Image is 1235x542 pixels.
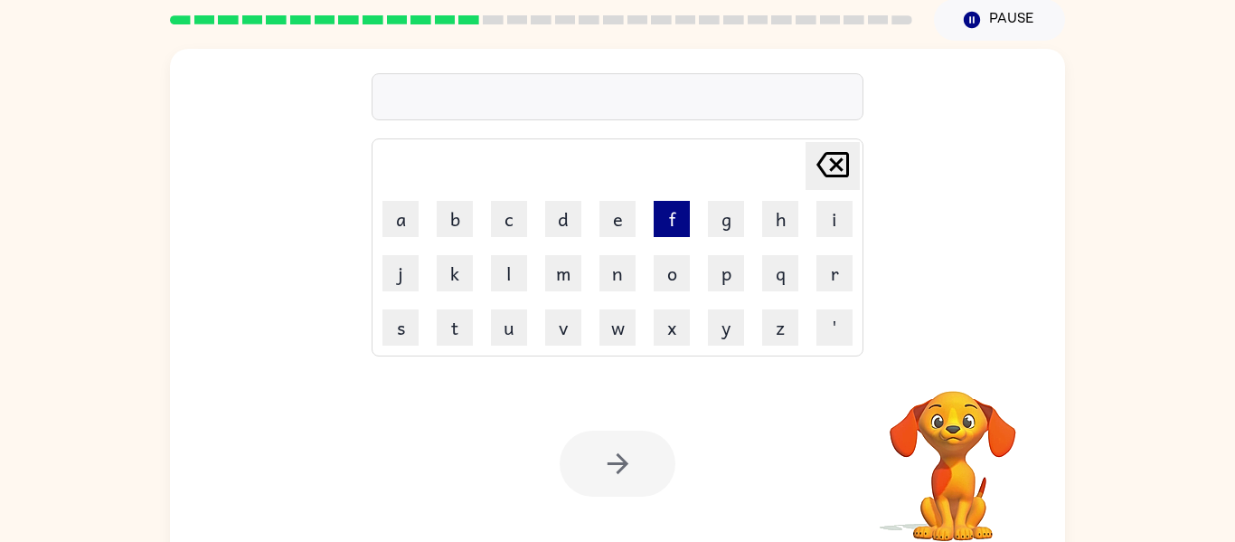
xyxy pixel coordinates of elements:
[382,255,419,291] button: j
[816,255,853,291] button: r
[437,255,473,291] button: k
[762,201,798,237] button: h
[437,201,473,237] button: b
[708,201,744,237] button: g
[599,201,636,237] button: e
[816,201,853,237] button: i
[491,255,527,291] button: l
[599,309,636,346] button: w
[708,309,744,346] button: y
[491,309,527,346] button: u
[545,201,581,237] button: d
[437,309,473,346] button: t
[816,309,853,346] button: '
[545,255,581,291] button: m
[762,309,798,346] button: z
[654,201,690,237] button: f
[654,255,690,291] button: o
[599,255,636,291] button: n
[545,309,581,346] button: v
[708,255,744,291] button: p
[654,309,690,346] button: x
[382,309,419,346] button: s
[382,201,419,237] button: a
[491,201,527,237] button: c
[762,255,798,291] button: q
